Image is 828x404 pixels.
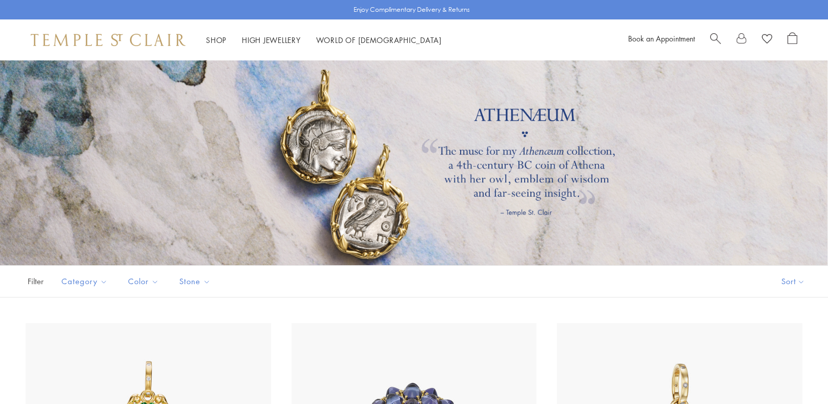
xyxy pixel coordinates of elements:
button: Color [120,270,167,293]
a: Book an Appointment [628,33,695,44]
span: Category [56,275,115,288]
nav: Main navigation [206,34,442,47]
a: View Wishlist [762,32,772,48]
span: Stone [174,275,218,288]
a: Search [710,32,721,48]
a: Open Shopping Bag [788,32,797,48]
span: Color [123,275,167,288]
button: Category [54,270,115,293]
a: World of [DEMOGRAPHIC_DATA]World of [DEMOGRAPHIC_DATA] [316,35,442,45]
img: Temple St. Clair [31,34,185,46]
a: High JewelleryHigh Jewellery [242,35,301,45]
button: Show sort by [758,266,828,297]
a: ShopShop [206,35,226,45]
button: Stone [172,270,218,293]
p: Enjoy Complimentary Delivery & Returns [354,5,470,15]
